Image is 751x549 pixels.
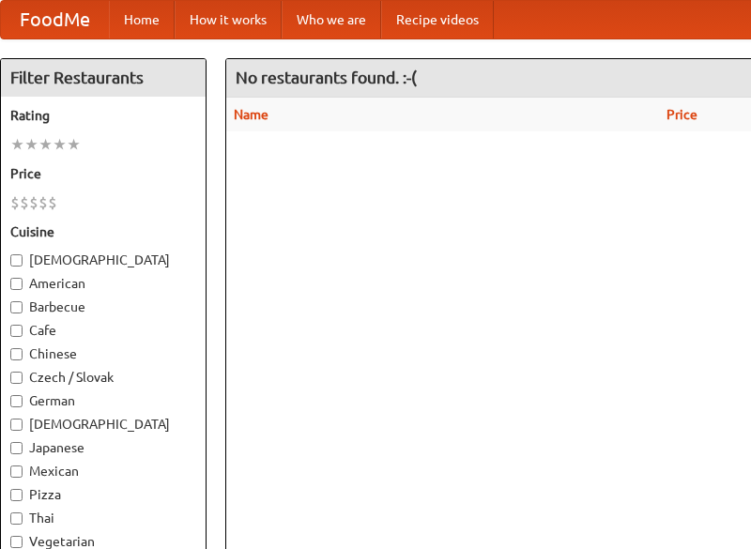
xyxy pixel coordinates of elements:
input: [DEMOGRAPHIC_DATA] [10,419,23,431]
label: American [10,274,196,293]
a: FoodMe [1,1,109,38]
li: ★ [53,134,67,155]
label: [DEMOGRAPHIC_DATA] [10,415,196,434]
label: Chinese [10,344,196,363]
li: ★ [24,134,38,155]
input: Chinese [10,348,23,360]
a: Name [234,107,268,122]
li: ★ [67,134,81,155]
input: Barbecue [10,301,23,313]
a: Recipe videos [381,1,494,38]
h5: Cuisine [10,222,196,241]
li: $ [48,192,57,213]
input: Vegetarian [10,536,23,548]
li: $ [29,192,38,213]
input: Japanese [10,442,23,454]
ng-pluralize: No restaurants found. :-( [236,69,417,86]
a: Price [667,107,697,122]
li: ★ [38,134,53,155]
h4: Filter Restaurants [1,59,206,97]
label: Mexican [10,462,196,480]
label: Japanese [10,438,196,457]
label: [DEMOGRAPHIC_DATA] [10,251,196,269]
h5: Price [10,164,196,183]
input: Cafe [10,325,23,337]
input: Mexican [10,465,23,478]
input: Thai [10,512,23,525]
a: Home [109,1,175,38]
li: $ [38,192,48,213]
label: Barbecue [10,297,196,316]
a: How it works [175,1,282,38]
label: Cafe [10,321,196,340]
input: [DEMOGRAPHIC_DATA] [10,254,23,267]
label: Thai [10,509,196,527]
li: ★ [10,134,24,155]
li: $ [20,192,29,213]
input: Pizza [10,489,23,501]
input: Czech / Slovak [10,372,23,384]
li: $ [10,192,20,213]
input: German [10,395,23,407]
label: Pizza [10,485,196,504]
label: German [10,391,196,410]
h5: Rating [10,106,196,125]
a: Who we are [282,1,381,38]
label: Czech / Slovak [10,368,196,387]
input: American [10,278,23,290]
